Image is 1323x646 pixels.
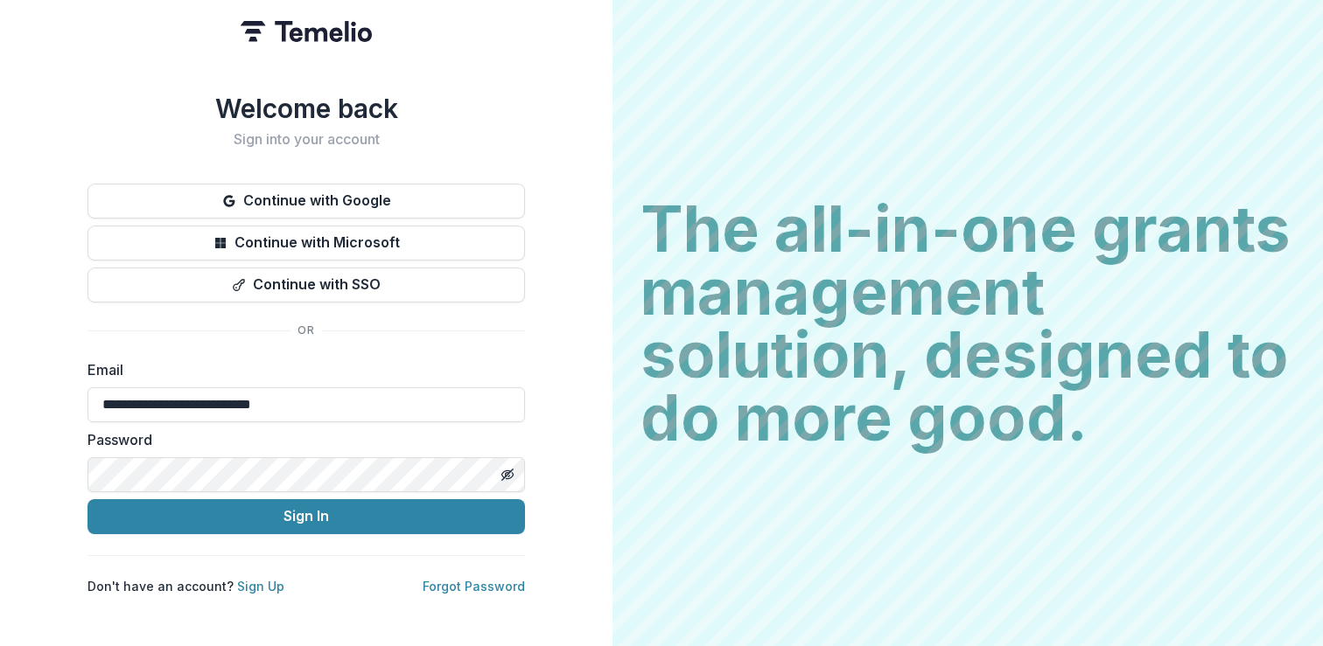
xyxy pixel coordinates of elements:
h1: Welcome back [87,93,525,124]
a: Sign Up [237,579,284,594]
p: Don't have an account? [87,577,284,595]
button: Continue with Google [87,184,525,219]
a: Forgot Password [423,579,525,594]
label: Password [87,429,514,450]
button: Continue with SSO [87,267,525,302]
label: Email [87,359,514,380]
button: Sign In [87,499,525,534]
button: Continue with Microsoft [87,226,525,260]
button: Toggle password visibility [493,461,521,489]
h2: Sign into your account [87,131,525,148]
img: Temelio [241,21,372,42]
